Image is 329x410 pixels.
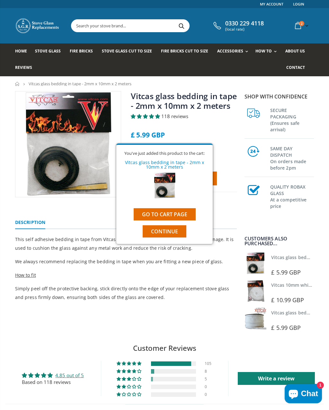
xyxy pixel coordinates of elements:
span: £ 5.99 GBP [271,268,301,276]
p: This self adhesive bedding in tape from Vitcas is ideal for protecting your glass against damage.... [15,235,237,252]
a: Fire Bricks [70,43,98,60]
img: Vitcas glass bedding in tape - 2mm x 10mm x 2 meters [152,172,178,199]
a: Vitcas glass bedding in tape - 2mm x 10mm x 2 meters [131,90,237,111]
a: Home [15,82,20,86]
img: vitcas-stove-tape-self-adhesive-black_800x_crop_center.jpg [15,91,121,197]
span: Stove Glass Cut To Size [102,48,152,54]
a: Write a review [238,372,315,385]
span: Vitcas glass bedding in tape - 2mm x 10mm x 2 meters [29,81,131,87]
img: Stove Glass Replacement [15,18,60,34]
div: 8 [205,369,212,374]
a: Fire Bricks Cut To Size [161,43,213,60]
p: We always recommend replacing the bedding in tape when you are fitting a new piece of glass. [15,257,237,266]
a: Go to cart page [134,208,196,220]
inbox-online-store-chat: Shopify online store chat [283,384,324,405]
div: 4% (5) reviews with 3 star rating [117,377,142,381]
a: Stove Glass Cut To Size [102,43,156,60]
div: 89% (105) reviews with 5 star rating [117,361,142,366]
a: Stove Glass [35,43,66,60]
span: How to fit [15,272,36,278]
span: Continue [151,228,178,235]
span: Accessories [217,48,243,54]
h3: SECURE PACKAGING (Ensures safe arrival) [270,106,314,133]
span: 2 [299,21,304,26]
span: How To [255,48,272,54]
a: Description [15,216,45,229]
a: Reviews [15,60,37,76]
a: 4.85 out of 5 [55,372,84,378]
input: Search your stove brand... [71,20,248,32]
p: Simply peel off the protective backing, stick directly onto the edge of your replacement stove gl... [15,284,237,302]
a: How To [255,43,280,60]
div: 5 [205,377,212,381]
span: About us [285,48,305,54]
h3: SAME DAY DISPATCH On orders made before 2pm [270,144,314,171]
span: Fire Bricks Cut To Size [161,48,208,54]
img: Vitcas stove glass bedding in tape [245,308,266,330]
a: Accessories [217,43,251,60]
span: £ 5.99 GBP [131,130,165,139]
div: Average rating is 4.85 stars [22,372,84,379]
div: Based on 118 reviews [22,379,84,386]
p: Shop with confidence [245,93,314,100]
span: 118 reviews [161,113,188,119]
span: Stove Glass [35,48,61,54]
img: Vitcas stove glass bedding in tape [245,252,266,274]
div: 105 [205,361,212,366]
h3: QUALITY ROBAX GLASS At a competitive price [270,182,314,210]
span: Contact [286,65,305,70]
button: Continue [143,225,186,238]
span: £ 10.99 GBP [271,296,304,304]
a: Home [15,43,32,60]
a: Vitcas glass bedding in tape - 2mm x 10mm x 2 meters [125,159,204,170]
span: 4.85 stars [131,113,161,119]
div: Customers also purchased... [245,236,314,246]
div: 7% (8) reviews with 4 star rating [117,369,142,374]
img: Vitcas white rope, glue and gloves kit 10mm [245,280,266,302]
span: Home [15,48,27,54]
span: Fire Bricks [70,48,93,54]
a: 2 [292,19,310,32]
span: Reviews [15,65,32,70]
a: Contact [286,60,310,76]
h2: Customer Reviews [5,343,324,353]
button: Search [174,20,189,32]
a: About us [285,43,310,60]
div: You've just added this product to the cart: [121,151,208,155]
span: £ 5.99 GBP [271,324,301,331]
